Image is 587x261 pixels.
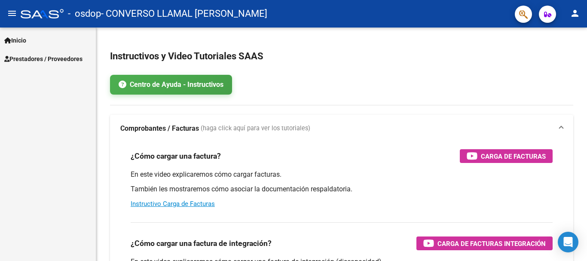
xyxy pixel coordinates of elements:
h2: Instructivos y Video Tutoriales SAAS [110,48,573,64]
span: - osdop [68,4,101,23]
a: Centro de Ayuda - Instructivos [110,75,232,95]
span: Carga de Facturas Integración [437,238,546,249]
h3: ¿Cómo cargar una factura de integración? [131,237,272,249]
a: Instructivo Carga de Facturas [131,200,215,208]
button: Carga de Facturas [460,149,553,163]
h3: ¿Cómo cargar una factura? [131,150,221,162]
mat-icon: person [570,8,580,18]
button: Carga de Facturas Integración [416,236,553,250]
mat-expansion-panel-header: Comprobantes / Facturas (haga click aquí para ver los tutoriales) [110,115,573,142]
span: - CONVERSO LLAMAL [PERSON_NAME] [101,4,267,23]
mat-icon: menu [7,8,17,18]
div: Open Intercom Messenger [558,232,578,252]
span: Carga de Facturas [481,151,546,162]
p: También les mostraremos cómo asociar la documentación respaldatoria. [131,184,553,194]
span: (haga click aquí para ver los tutoriales) [201,124,310,133]
strong: Comprobantes / Facturas [120,124,199,133]
span: Inicio [4,36,26,45]
p: En este video explicaremos cómo cargar facturas. [131,170,553,179]
span: Prestadores / Proveedores [4,54,83,64]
